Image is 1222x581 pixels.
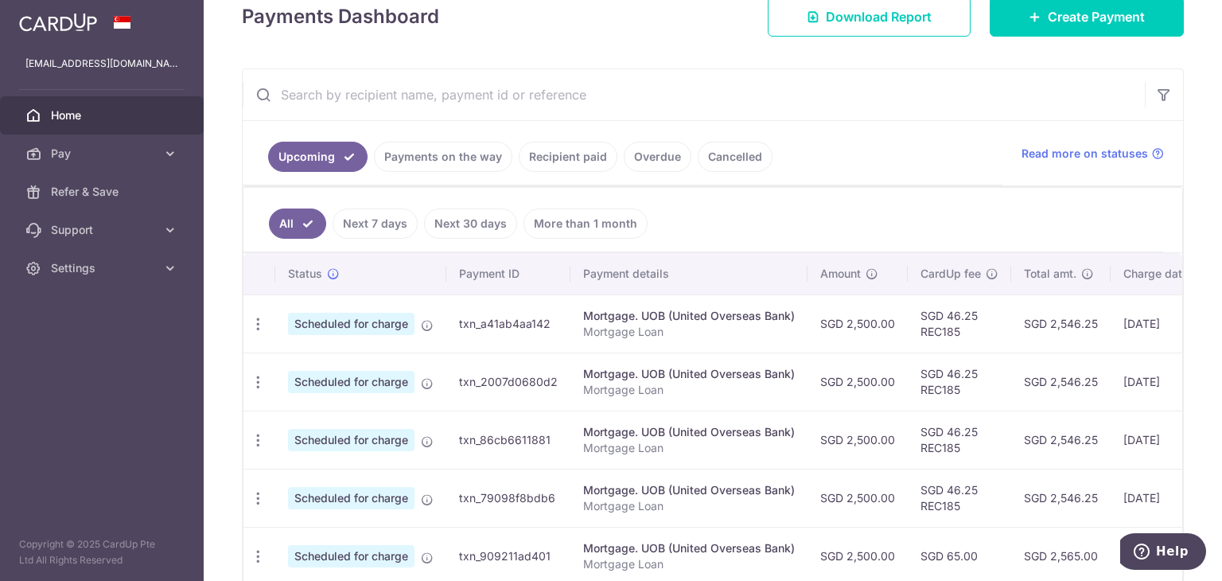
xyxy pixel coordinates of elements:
[583,366,795,382] div: Mortgage. UOB (United Overseas Bank)
[242,2,439,31] h4: Payments Dashboard
[808,411,908,469] td: SGD 2,500.00
[808,294,908,353] td: SGD 2,500.00
[698,142,773,172] a: Cancelled
[1022,146,1164,162] a: Read more on statuses
[51,184,156,200] span: Refer & Save
[1111,469,1219,527] td: [DATE]
[1120,533,1206,573] iframe: Opens a widget where you can find more information
[583,540,795,556] div: Mortgage. UOB (United Overseas Bank)
[374,142,512,172] a: Payments on the way
[583,382,795,398] p: Mortgage Loan
[523,209,648,239] a: More than 1 month
[1011,294,1111,353] td: SGD 2,546.25
[288,371,414,393] span: Scheduled for charge
[908,469,1011,527] td: SGD 46.25 REC185
[1111,353,1219,411] td: [DATE]
[1011,353,1111,411] td: SGD 2,546.25
[446,294,570,353] td: txn_a41ab4aa142
[424,209,517,239] a: Next 30 days
[1011,411,1111,469] td: SGD 2,546.25
[51,222,156,238] span: Support
[1024,266,1076,282] span: Total amt.
[583,324,795,340] p: Mortgage Loan
[583,556,795,572] p: Mortgage Loan
[51,107,156,123] span: Home
[243,69,1145,120] input: Search by recipient name, payment id or reference
[808,469,908,527] td: SGD 2,500.00
[1123,266,1189,282] span: Charge date
[583,440,795,456] p: Mortgage Loan
[570,253,808,294] th: Payment details
[820,266,861,282] span: Amount
[583,482,795,498] div: Mortgage. UOB (United Overseas Bank)
[288,266,322,282] span: Status
[1022,146,1148,162] span: Read more on statuses
[288,545,414,567] span: Scheduled for charge
[808,353,908,411] td: SGD 2,500.00
[446,469,570,527] td: txn_79098f8bdb6
[908,294,1011,353] td: SGD 46.25 REC185
[268,142,368,172] a: Upcoming
[1111,411,1219,469] td: [DATE]
[269,209,326,239] a: All
[908,353,1011,411] td: SGD 46.25 REC185
[624,142,691,172] a: Overdue
[51,260,156,276] span: Settings
[333,209,418,239] a: Next 7 days
[288,487,414,509] span: Scheduled for charge
[1048,7,1145,26] span: Create Payment
[1011,469,1111,527] td: SGD 2,546.25
[826,7,932,26] span: Download Report
[19,13,97,32] img: CardUp
[288,429,414,451] span: Scheduled for charge
[583,308,795,324] div: Mortgage. UOB (United Overseas Bank)
[583,498,795,514] p: Mortgage Loan
[25,56,178,72] p: [EMAIL_ADDRESS][DOMAIN_NAME]
[446,353,570,411] td: txn_2007d0680d2
[446,411,570,469] td: txn_86cb6611881
[288,313,414,335] span: Scheduled for charge
[51,146,156,162] span: Pay
[1111,294,1219,353] td: [DATE]
[908,411,1011,469] td: SGD 46.25 REC185
[920,266,981,282] span: CardUp fee
[519,142,617,172] a: Recipient paid
[583,424,795,440] div: Mortgage. UOB (United Overseas Bank)
[446,253,570,294] th: Payment ID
